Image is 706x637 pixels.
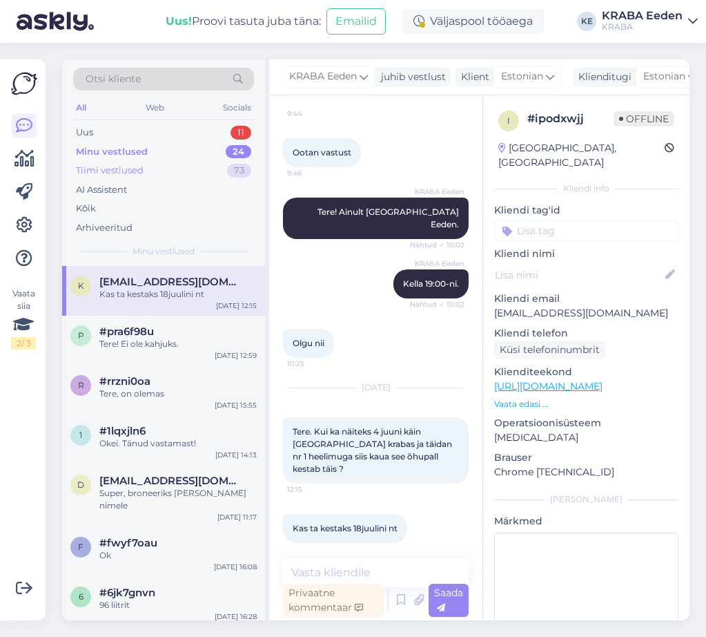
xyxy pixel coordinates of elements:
[226,145,251,159] div: 24
[293,523,398,533] span: Kas ta kestaks 18juulini nt
[434,587,463,614] span: Saada
[495,267,663,283] input: Lisa nimi
[79,430,82,440] span: 1
[293,147,351,158] span: Ootan vastust
[77,479,84,490] span: d
[11,337,36,350] div: 2 / 3
[402,9,544,34] div: Väljaspool tööaega
[99,375,150,388] span: #rrzni0oa
[413,187,464,197] span: KRABA Eeden
[614,111,674,126] span: Offline
[287,544,339,554] span: 12:15
[375,70,446,84] div: juhib vestlust
[494,341,605,359] div: Küsi telefoninumbrit
[293,426,454,474] span: Tere. Kui ka näiteks 4 juuni käin [GEOGRAPHIC_DATA] krabas ja täidan nr 1 heelimuga siis kaua see...
[99,599,257,611] div: 96 liitrit
[78,330,84,341] span: p
[494,306,678,321] p: [EMAIL_ADDRESS][DOMAIN_NAME]
[215,611,257,622] div: [DATE] 16:28
[289,69,357,84] span: KRABA Eeden
[99,549,257,562] div: Ok
[99,388,257,400] div: Tere, on olemas
[507,115,510,126] span: i
[413,258,464,269] span: KRABA Eeden
[78,542,84,552] span: f
[527,111,614,127] div: # ipodxwjj
[99,338,257,350] div: Tere! Ei ole kahjuks.
[11,70,37,97] img: Askly Logo
[494,514,678,529] p: Märkmed
[78,380,84,390] span: r
[166,15,192,28] b: Uus!
[293,338,324,348] span: Olgu nii
[287,168,339,178] span: 9:46
[76,202,96,216] div: Kõik
[76,221,133,235] div: Arhiveeritud
[455,70,489,84] div: Klient
[217,512,257,522] div: [DATE] 11:17
[99,425,146,437] span: #1lqxjln6
[11,287,36,350] div: Vaata siia
[99,537,157,549] span: #fwyf7oau
[501,69,543,84] span: Estonian
[287,359,339,369] span: 10:25
[573,70,631,84] div: Klienditugi
[494,365,678,379] p: Klienditeekond
[410,240,464,250] span: Nähtud ✓ 10:02
[494,326,678,341] p: Kliendi telefon
[494,380,602,392] a: [URL][DOMAIN_NAME]
[76,183,127,197] div: AI Assistent
[494,493,678,506] div: [PERSON_NAME]
[99,587,155,599] span: #6jk7gnvn
[99,475,243,487] span: dianaklaaser@gmail.com
[227,164,251,178] div: 73
[494,247,678,261] p: Kliendi nimi
[403,278,459,289] span: Kella 19:00-ni.
[99,437,257,450] div: Okei. Tänud vastamast!
[216,301,257,311] div: [DATE] 12:15
[133,245,195,258] span: Minu vestlused
[231,126,251,140] div: 11
[498,141,665,170] div: [GEOGRAPHIC_DATA], [GEOGRAPHIC_DATA]
[494,182,678,195] div: Kliendi info
[577,12,596,31] div: KE
[494,292,678,306] p: Kliendi email
[99,487,257,512] div: Super, broneeriks [PERSON_NAME] nimele
[494,398,678,410] p: Vaata edasi ...
[215,350,257,361] div: [DATE] 12:59
[602,10,683,21] div: KRABA Eeden
[78,281,84,291] span: k
[76,126,93,140] div: Uus
[86,72,141,86] span: Otsi kliente
[283,584,384,617] div: Privaatne kommentaar
[220,99,254,117] div: Socials
[494,416,678,430] p: Operatsioonisüsteem
[99,325,154,338] span: #pra6f98u
[494,450,678,465] p: Brauser
[215,450,257,460] div: [DATE] 14:13
[143,99,167,117] div: Web
[79,591,84,602] span: 6
[99,288,257,301] div: Kas ta kestaks 18juulini nt
[215,400,257,410] div: [DATE] 15:55
[73,99,89,117] div: All
[494,430,678,445] p: [MEDICAL_DATA]
[410,299,464,310] span: Nähtud ✓ 10:02
[317,207,461,229] span: Tere! Ainult [GEOGRAPHIC_DATA] Eeden.
[76,164,144,178] div: Tiimi vestlused
[99,276,243,288] span: kaialiinasoosaar@gmail.com
[602,21,683,32] div: KRABA
[326,8,386,35] button: Emailid
[214,562,257,572] div: [DATE] 16:08
[287,108,339,119] span: 9:44
[643,69,685,84] span: Estonian
[76,145,148,159] div: Minu vestlused
[494,465,678,479] p: Chrome [TECHNICAL_ID]
[494,203,678,218] p: Kliendi tag'id
[602,10,698,32] a: KRABA EedenKRABA
[166,13,321,30] div: Proovi tasuta juba täna:
[287,484,339,495] span: 12:15
[283,381,469,394] div: [DATE]
[494,220,678,241] input: Lisa tag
